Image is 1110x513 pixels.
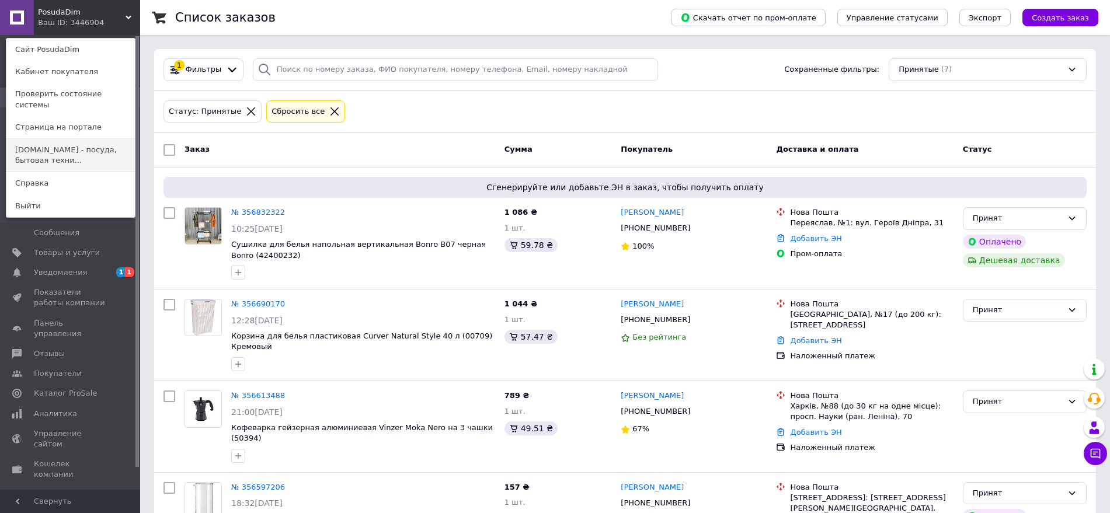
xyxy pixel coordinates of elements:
div: Пром-оплата [790,249,953,259]
span: 21:00[DATE] [231,407,283,417]
span: Сушилка для белья напольная вертикальная Bonro B07 черная Bonro (42400232) [231,240,486,260]
span: Скачать отчет по пром-оплате [680,12,816,23]
div: Принят [973,487,1063,500]
span: Панель управления [34,318,108,339]
span: 157 ₴ [504,483,530,491]
span: Управление сайтом [34,428,108,449]
span: [PHONE_NUMBER] [621,315,690,324]
span: 100% [632,242,654,250]
div: Принят [973,304,1063,316]
div: 59.78 ₴ [504,238,558,252]
span: Каталог ProSale [34,388,97,399]
span: Покупатели [34,368,82,379]
div: Нова Пошта [790,390,953,401]
div: Дешевая доставка [963,253,1065,267]
a: Создать заказ [1011,13,1098,22]
div: Сбросить все [269,106,327,118]
a: Справка [6,172,135,194]
span: Показатели работы компании [34,287,108,308]
span: PosudaDim [38,7,126,18]
span: 1 шт. [504,407,526,416]
div: Принят [973,212,1063,225]
img: Фото товару [185,397,221,421]
div: Наложенный платеж [790,442,953,453]
a: [DOMAIN_NAME] - посуда, бытовая техни... [6,139,135,172]
a: Добавить ЭН [790,234,841,243]
span: Создать заказ [1032,13,1089,22]
a: Сайт PosudaDim [6,39,135,61]
span: 1 086 ₴ [504,208,537,217]
button: Скачать отчет по пром-оплате [671,9,826,26]
a: № 356690170 [231,299,285,308]
span: 1 шт. [504,498,526,507]
img: Фото товару [190,299,216,336]
span: Фильтры [186,64,222,75]
span: Экспорт [969,13,1001,22]
div: Харків, №88 (до 30 кг на одне місце): просп. Науки (ран. Леніна), 70 [790,401,953,422]
div: Принят [973,396,1063,408]
span: 1 [116,267,126,277]
span: Отзывы [34,348,65,359]
span: (7) [941,65,952,74]
span: 18:32[DATE] [231,498,283,508]
span: 1 044 ₴ [504,299,537,308]
span: Сохраненные фильтры: [784,64,879,75]
span: Сообщения [34,228,79,238]
div: Статус: Принятые [166,106,243,118]
span: [PHONE_NUMBER] [621,407,690,416]
a: Фото товару [185,299,222,336]
span: Принятые [899,64,939,75]
span: Товары и услуги [34,247,100,258]
a: Добавить ЭН [790,428,841,437]
span: Управление статусами [847,13,938,22]
span: Уведомления [34,267,87,278]
a: [PERSON_NAME] [621,207,684,218]
span: Сгенерируйте или добавьте ЭН в заказ, чтобы получить оплату [168,182,1082,193]
div: 49.51 ₴ [504,421,558,435]
input: Поиск по номеру заказа, ФИО покупателя, номеру телефона, Email, номеру накладной [253,58,658,81]
a: Проверить состояние системы [6,83,135,116]
button: Экспорт [959,9,1011,26]
a: [PERSON_NAME] [621,299,684,310]
a: [PERSON_NAME] [621,482,684,493]
div: [GEOGRAPHIC_DATA], №17 (до 200 кг): [STREET_ADDRESS] [790,309,953,330]
a: № 356832322 [231,208,285,217]
span: Без рейтинга [632,333,686,341]
a: Кофеварка гейзерная алюминиевая Vinzer Moka Nero на 3 чашки (50394) [231,423,493,443]
a: Фото товару [185,390,222,428]
div: Нова Пошта [790,299,953,309]
a: № 356597206 [231,483,285,491]
button: Управление статусами [837,9,948,26]
span: Сумма [504,145,533,153]
span: 789 ₴ [504,391,530,400]
span: Статус [963,145,992,153]
a: Кабинет покупателя [6,61,135,83]
span: Кошелек компании [34,459,108,480]
span: [PHONE_NUMBER] [621,498,690,507]
div: Оплачено [963,235,1026,249]
a: Страница на портале [6,116,135,138]
span: 10:25[DATE] [231,224,283,233]
div: Ваш ID: 3446904 [38,18,87,28]
span: 12:28[DATE] [231,316,283,325]
span: Покупатель [621,145,673,153]
a: [PERSON_NAME] [621,390,684,402]
div: Нова Пошта [790,207,953,218]
div: 57.47 ₴ [504,330,558,344]
h1: Список заказов [175,11,276,25]
span: Аналитика [34,409,77,419]
div: Нова Пошта [790,482,953,493]
a: Корзина для белья пластиковая Curver Natural Style 40 л (00709) Кремовый [231,331,492,351]
a: Добавить ЭН [790,336,841,345]
a: Фото товару [185,207,222,245]
button: Создать заказ [1022,9,1098,26]
span: Доставка и оплата [776,145,858,153]
div: Наложенный платеж [790,351,953,361]
a: № 356613488 [231,391,285,400]
div: Переяслав, №1: вул. Героїв Дніпра, 31 [790,218,953,228]
span: 67% [632,424,649,433]
a: Выйти [6,195,135,217]
span: 1 [125,267,134,277]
